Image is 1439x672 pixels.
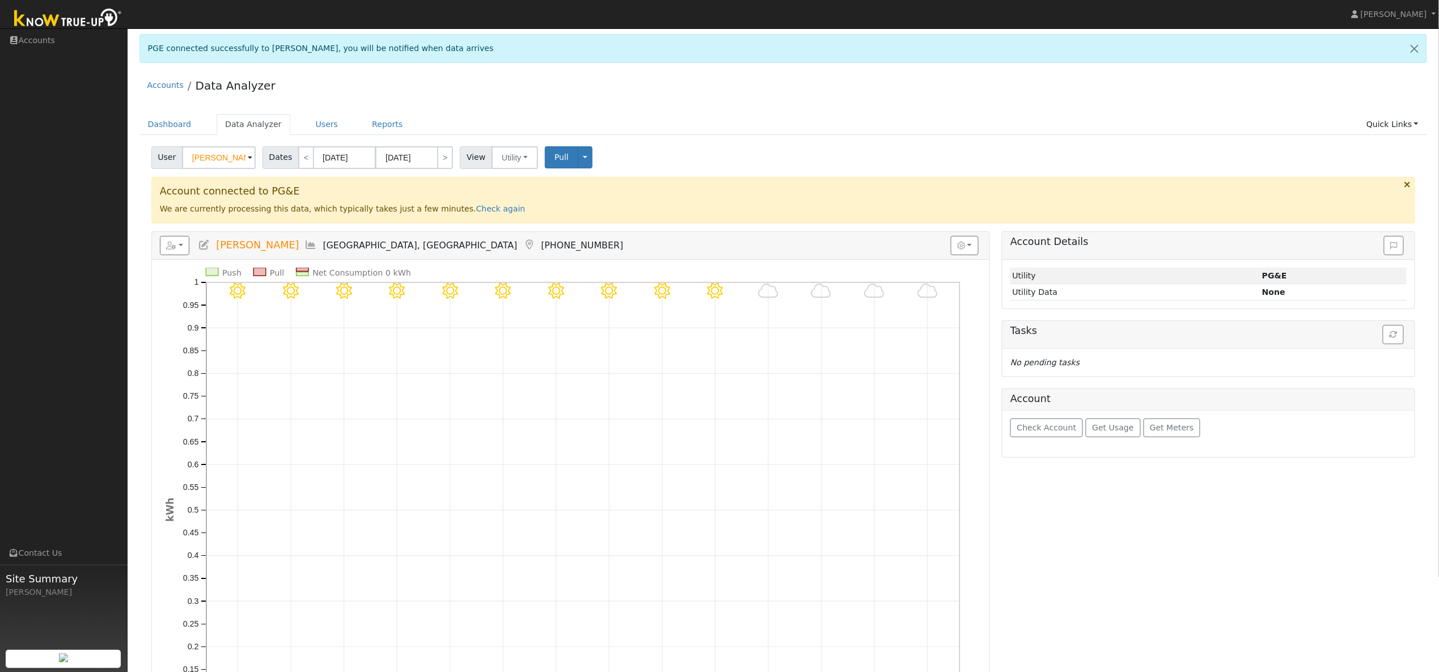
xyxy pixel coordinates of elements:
text: 0.4 [187,551,198,560]
span: Get Meters [1150,423,1194,432]
text: 0.3 [187,597,198,606]
text: 0.2 [187,643,198,652]
button: Refresh [1383,325,1404,344]
h5: Tasks [1010,325,1407,337]
a: > [437,146,453,169]
span: [PERSON_NAME] [216,239,299,251]
span: Pull [555,153,569,162]
text: Pull [270,268,284,277]
text: 0.9 [187,323,198,332]
text: 0.5 [187,505,198,514]
i: 8/18 - Cloudy [865,283,885,299]
a: Quick Links [1358,114,1427,135]
img: Know True-Up [9,6,128,32]
h3: Account connected to PG&E [160,185,1407,197]
i: 8/13 - Clear [602,283,617,299]
i: 8/11 - Clear [495,283,511,299]
text: Push [222,268,242,277]
div: PGE connected successfully to [PERSON_NAME], you will be notified when data arrives [139,34,1428,63]
span: User [151,146,183,169]
button: Check Account [1010,419,1083,438]
text: 0.8 [187,369,198,378]
span: Check Account [1017,423,1077,432]
strong: None [1262,288,1285,297]
h5: Account [1010,393,1051,404]
button: Get Usage [1086,419,1141,438]
button: Issue History [1384,236,1404,255]
a: Users [307,114,347,135]
text: 0.85 [183,346,199,355]
i: 8/06 - Clear [230,283,246,299]
a: Map [523,239,535,251]
text: 0.55 [183,483,199,492]
span: View [460,146,492,169]
a: Data Analyzer [217,114,290,135]
a: Multi-Series Graph [305,239,318,251]
span: [GEOGRAPHIC_DATA], [GEOGRAPHIC_DATA] [323,240,518,251]
span: Dates [263,146,299,169]
text: 0.45 [183,529,199,538]
a: Edit User (35688) [198,239,210,251]
text: 0.35 [183,574,199,583]
a: Close [1403,35,1427,62]
i: 8/12 - Clear [548,283,564,299]
text: 0.6 [187,460,198,469]
a: Accounts [147,81,184,90]
span: [PERSON_NAME] [1361,10,1427,19]
div: [PERSON_NAME] [6,586,121,598]
i: 8/16 - Cloudy [758,283,778,299]
a: < [298,146,314,169]
text: 0.25 [183,619,199,628]
input: Select a User [182,146,256,169]
button: Pull [545,146,578,168]
i: 8/07 - Clear [283,283,299,299]
button: Get Meters [1144,419,1201,438]
text: 0.7 [187,415,198,424]
span: Site Summary [6,571,121,586]
td: Utility [1010,268,1260,284]
text: 1 [194,278,198,287]
i: 8/19 - Cloudy [917,283,938,299]
i: No pending tasks [1010,358,1080,367]
a: Dashboard [139,114,200,135]
text: 0.65 [183,437,199,446]
i: 8/08 - Clear [336,283,352,299]
span: Get Usage [1093,423,1134,432]
img: retrieve [59,653,68,662]
h5: Account Details [1010,236,1407,248]
i: 8/15 - Clear [708,283,723,299]
td: Utility Data [1010,284,1260,301]
button: Utility [492,146,538,169]
a: Check again [476,204,526,213]
text: Net Consumption 0 kWh [312,268,411,277]
text: 0.95 [183,301,199,310]
text: kWh [164,498,176,522]
i: 8/17 - Cloudy [811,283,832,299]
i: 8/14 - Clear [654,283,670,299]
span: [PHONE_NUMBER] [541,240,623,251]
i: 8/09 - Clear [389,283,405,299]
a: Data Analyzer [196,79,276,92]
text: 0.75 [183,391,199,400]
i: 8/10 - Clear [442,283,458,299]
strong: ID: 17200947, authorized: 08/20/25 [1262,271,1287,280]
div: We are currently processing this data, which typically takes just a few minutes. [151,177,1416,223]
a: Reports [363,114,411,135]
